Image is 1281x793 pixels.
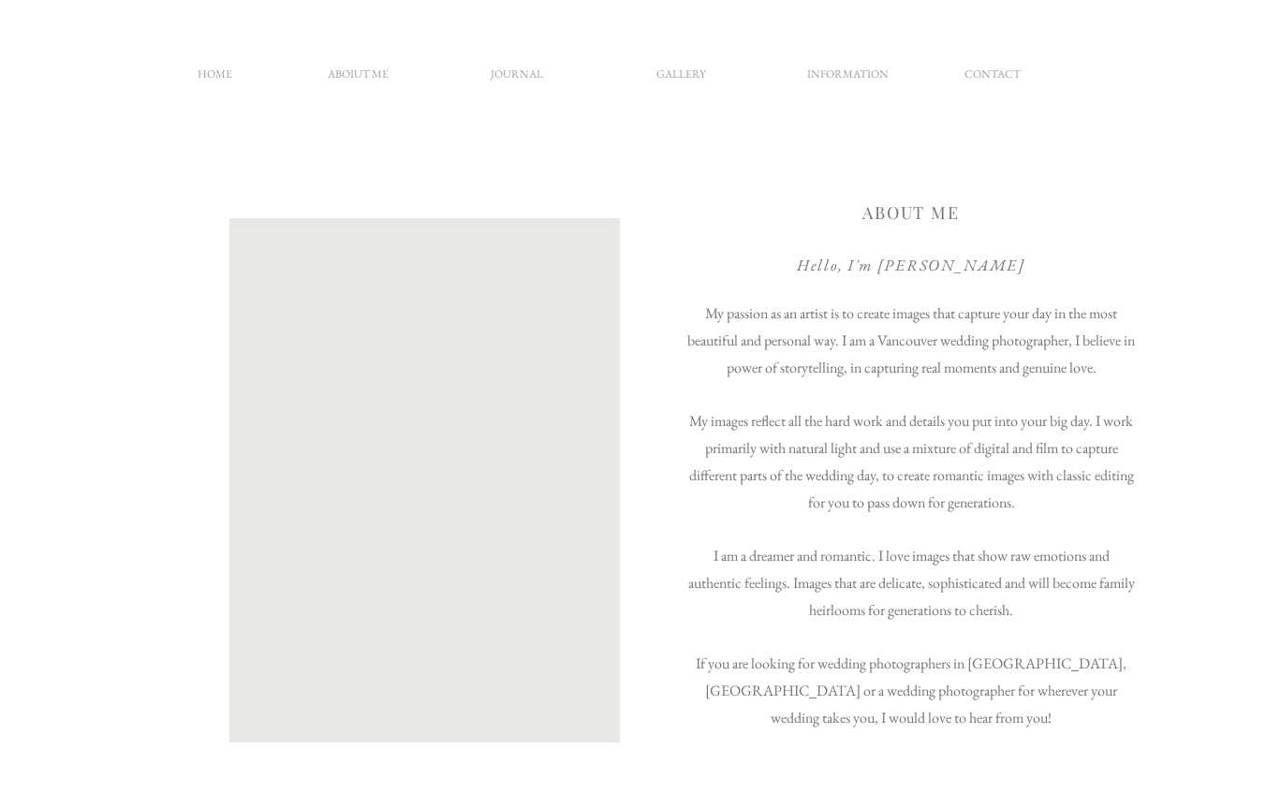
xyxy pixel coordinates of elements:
[169,65,260,94] a: Home
[775,251,1047,280] p: Hello, I'm [PERSON_NAME]
[635,65,727,94] a: Gallery
[947,65,1038,94] a: Contact
[312,65,404,94] a: aboiut me
[687,301,1135,765] p: My passion as an artist is to create images that capture your day in the most beautiful and perso...
[802,65,893,94] a: information
[471,65,563,94] a: journal
[834,203,988,234] h1: About me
